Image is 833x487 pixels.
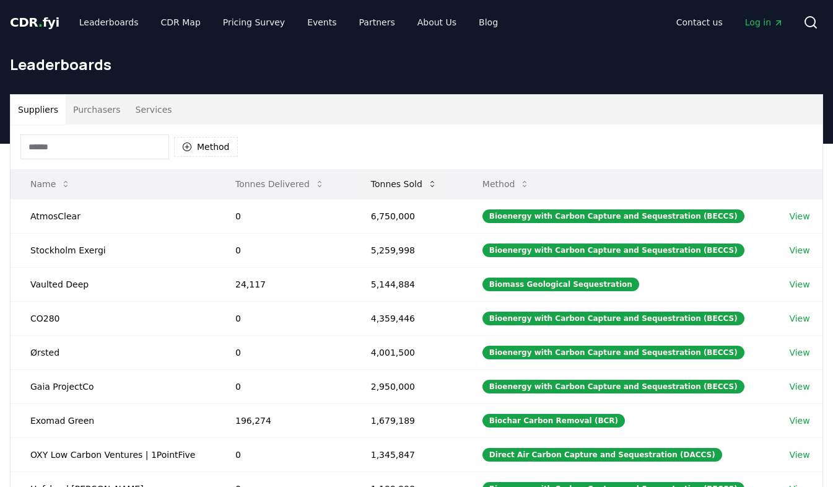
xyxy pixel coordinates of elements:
[151,11,211,33] a: CDR Map
[351,267,463,301] td: 5,144,884
[351,403,463,437] td: 1,679,189
[482,278,639,291] div: Biomass Geological Sequestration
[789,244,809,257] a: View
[482,380,744,393] div: Bioenergy with Carbon Capture and Sequestration (BECCS)
[216,369,351,403] td: 0
[735,11,793,33] a: Log in
[20,172,81,196] button: Name
[469,11,508,33] a: Blog
[128,95,180,125] button: Services
[11,301,216,335] td: CO280
[789,380,809,393] a: View
[213,11,295,33] a: Pricing Survey
[349,11,405,33] a: Partners
[666,11,733,33] a: Contact us
[351,335,463,369] td: 4,001,500
[789,415,809,427] a: View
[10,14,59,31] a: CDR.fyi
[473,172,540,196] button: Method
[38,15,43,30] span: .
[789,449,809,461] a: View
[11,267,216,301] td: Vaulted Deep
[66,95,128,125] button: Purchasers
[789,312,809,325] a: View
[666,11,793,33] nav: Main
[11,403,216,437] td: Exomad Green
[11,199,216,233] td: AtmosClear
[482,312,744,325] div: Bioenergy with Carbon Capture and Sequestration (BECCS)
[216,199,351,233] td: 0
[216,335,351,369] td: 0
[351,233,463,267] td: 5,259,998
[11,437,216,472] td: OXY Low Carbon Ventures | 1PointFive
[351,369,463,403] td: 2,950,000
[482,209,744,223] div: Bioenergy with Carbon Capture and Sequestration (BECCS)
[11,335,216,369] td: Ørsted
[745,16,783,29] span: Log in
[216,233,351,267] td: 0
[11,369,216,403] td: Gaia ProjectCo
[351,437,463,472] td: 1,345,847
[789,210,809,222] a: View
[11,233,216,267] td: Stockholm Exergi
[216,301,351,335] td: 0
[69,11,149,33] a: Leaderboards
[408,11,466,33] a: About Us
[482,243,744,257] div: Bioenergy with Carbon Capture and Sequestration (BECCS)
[482,448,722,462] div: Direct Air Carbon Capture and Sequestration (DACCS)
[216,437,351,472] td: 0
[216,267,351,301] td: 24,117
[351,199,463,233] td: 6,750,000
[361,172,447,196] button: Tonnes Sold
[351,301,463,335] td: 4,359,446
[216,403,351,437] td: 196,274
[10,15,59,30] span: CDR fyi
[482,414,625,428] div: Biochar Carbon Removal (BCR)
[69,11,508,33] nav: Main
[10,55,823,74] h1: Leaderboards
[225,172,334,196] button: Tonnes Delivered
[789,278,809,291] a: View
[482,346,744,359] div: Bioenergy with Carbon Capture and Sequestration (BECCS)
[789,346,809,359] a: View
[174,137,238,157] button: Method
[297,11,346,33] a: Events
[11,95,66,125] button: Suppliers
